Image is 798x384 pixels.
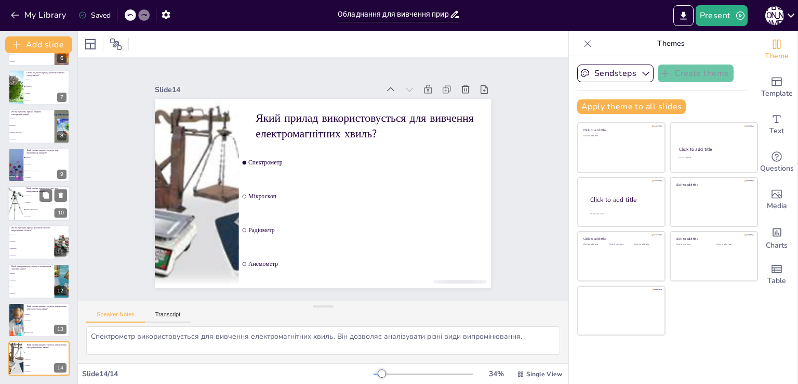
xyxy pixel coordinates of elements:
span: Радіометр [25,365,69,366]
div: 10 [55,209,67,218]
button: Sendsteps [577,65,654,82]
span: Гігрометр [25,93,69,94]
p: Який прилад використовується для вимірювання напруги? [26,149,66,155]
div: 14 [8,341,70,376]
p: Який прилад використовується для вивчення метеорологічних явищ? [26,305,66,311]
span: Media [767,200,787,212]
span: Мультиметр [10,138,54,139]
span: Template [761,88,793,99]
button: Create theme [658,65,734,82]
p: Який прилад використовується для вивчення електромагнітних хвиль? [26,343,66,349]
span: Спектрометр [10,280,54,281]
div: Click to add title [583,237,658,241]
button: Export to PowerPoint [673,5,694,26]
span: Single View [526,370,562,378]
span: Мікроскоп [247,185,486,217]
span: Мікрофон [10,273,54,274]
div: Layout [82,36,99,53]
span: Table [767,275,786,287]
div: Click to add text [716,244,749,246]
p: Який прилад використовується для вивчення звукових хвиль? [11,265,51,271]
span: Position [110,38,122,50]
span: Термометр [10,293,54,294]
span: Анемометр [240,252,479,285]
div: 13 [8,303,70,337]
div: Add a table [756,256,797,293]
div: Slide 14 / 14 [82,369,374,379]
span: [DEMOGRAPHIC_DATA] [25,170,69,171]
button: Speaker Notes [86,311,145,323]
span: Мікроскоп [10,234,54,235]
div: Add text boxes [756,106,797,144]
div: https://cdn.sendsteps.com/images/logo/sendsteps_logo_white.pnghttps://cdn.sendsteps.com/images/lo... [8,70,70,105]
div: Slide 14 [165,68,389,101]
span: Аудіометр [10,286,54,287]
p: Який прилад використовується для вимірювання опору? [26,187,67,193]
div: Click to add title [676,182,750,186]
div: Click to add text [583,244,607,246]
button: Transcript [145,311,191,323]
div: 9 [57,170,66,179]
div: Add ready made slides [756,69,797,106]
button: Delete Slide [55,189,67,202]
div: [PERSON_NAME] [765,6,784,25]
button: Apply theme to all slides [577,99,686,114]
p: Який прилад використовується для вивчення електромагнітних хвиль? [260,104,481,158]
span: [DEMOGRAPHIC_DATA] [10,132,54,133]
div: 11 [54,247,66,257]
span: Термометр [25,80,69,81]
div: 34 % [484,369,509,379]
div: Get real-time input from your audience [756,144,797,181]
div: Click to add title [676,237,750,241]
div: Saved [78,10,111,20]
span: Спектрометр [10,248,54,249]
span: Мультиметр [25,177,69,178]
button: Present [696,5,748,26]
span: Charts [766,240,788,251]
span: Радіометр [243,219,483,251]
span: Барометр [25,314,69,315]
p: [PERSON_NAME] прилад дозволяє вивчати спектр світла? [26,71,66,77]
div: Click to add title [590,196,657,204]
div: Click to add text [583,135,658,137]
span: Барометр [25,99,69,100]
div: Add images, graphics, shapes or video [756,181,797,219]
span: Theme [765,50,789,62]
div: Click to add text [609,244,632,246]
div: Click to add title [679,146,748,152]
span: Text [769,125,784,137]
span: Мультиметр [25,216,70,217]
span: Questions [760,163,794,174]
span: Амперметр [25,202,70,204]
span: Амперметр [10,125,54,126]
div: Click to add body [590,213,656,215]
span: Спектрометр [250,151,490,184]
span: Амперметр [25,163,69,164]
p: Themes [596,31,746,56]
button: My Library [8,7,71,23]
div: https://cdn.sendsteps.com/images/logo/sendsteps_logo_white.pnghttps://cdn.sendsteps.com/images/lo... [8,264,70,298]
div: Change the overall theme [756,31,797,69]
button: [PERSON_NAME] [765,5,784,26]
textarea: Спектрометр використовується для вивчення електромагнітних хвиль. Він дозволяє аналізувати різні ... [86,326,560,355]
div: 13 [54,325,66,334]
span: Спектрометр [25,352,69,353]
span: Анемометр [10,54,54,55]
div: Click to add text [676,244,709,246]
span: Мікроскоп [25,359,69,360]
div: https://cdn.sendsteps.com/images/logo/sendsteps_logo_white.pnghttps://cdn.sendsteps.com/images/lo... [8,225,70,260]
span: Гігрометр [10,61,54,62]
div: https://cdn.sendsteps.com/images/logo/sendsteps_logo_white.pnghttps://cdn.sendsteps.com/images/lo... [8,109,70,144]
div: Click to add text [679,157,748,159]
span: [DEMOGRAPHIC_DATA] [25,209,70,211]
span: Анемометр [25,371,69,372]
div: 14 [54,363,66,373]
div: 12 [54,286,66,296]
span: Спектрометр [25,86,69,87]
div: Click to add title [583,128,658,132]
span: Анемометр [10,254,54,255]
span: Термометр [10,241,54,242]
div: 6 [57,54,66,63]
span: Вольтметр [25,196,70,197]
p: [PERSON_NAME] прилад вимірює електричний струм? [11,110,51,116]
